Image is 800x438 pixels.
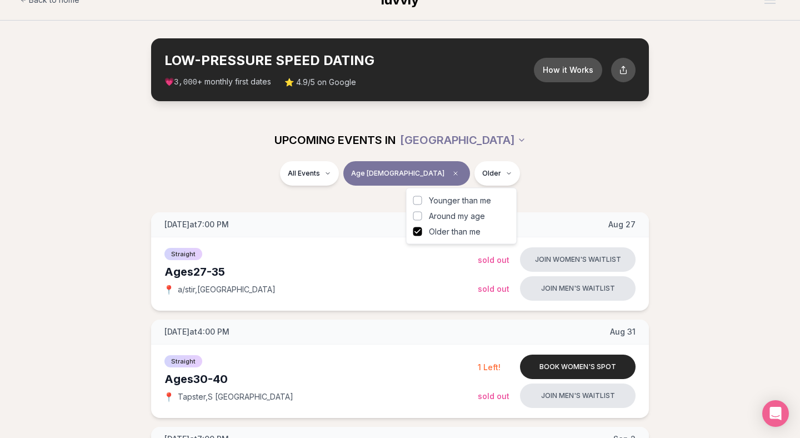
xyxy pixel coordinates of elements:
[400,128,526,152] button: [GEOGRAPHIC_DATA]
[288,169,320,178] span: All Events
[429,211,485,222] span: Around my age
[174,78,197,87] span: 3,000
[164,355,202,367] span: Straight
[474,161,520,186] button: Older
[429,195,491,206] span: Younger than me
[164,285,173,294] span: 📍
[164,326,229,337] span: [DATE] at 4:00 PM
[164,371,478,387] div: Ages 30-40
[413,227,422,236] button: Older than me
[178,391,293,402] span: Tapster , S [GEOGRAPHIC_DATA]
[478,284,509,293] span: Sold Out
[482,169,501,178] span: Older
[520,384,636,408] button: Join men's waitlist
[534,58,602,82] button: How it Works
[164,52,534,69] h2: LOW-PRESSURE SPEED DATING
[280,161,339,186] button: All Events
[164,264,478,280] div: Ages 27-35
[178,284,276,295] span: a/stir , [GEOGRAPHIC_DATA]
[413,196,422,205] button: Younger than me
[164,392,173,401] span: 📍
[610,326,636,337] span: Aug 31
[413,212,422,221] button: Around my age
[520,355,636,379] button: Book women's spot
[274,132,396,148] span: UPCOMING EVENTS IN
[520,276,636,301] button: Join men's waitlist
[608,219,636,230] span: Aug 27
[351,169,444,178] span: Age [DEMOGRAPHIC_DATA]
[164,76,271,88] span: 💗 + monthly first dates
[429,226,481,237] span: Older than me
[164,248,202,260] span: Straight
[478,362,501,372] span: 1 Left!
[762,400,789,427] div: Open Intercom Messenger
[284,77,356,88] span: ⭐ 4.9/5 on Google
[164,219,229,230] span: [DATE] at 7:00 PM
[343,161,470,186] button: Age [DEMOGRAPHIC_DATA]Clear age
[478,255,509,265] span: Sold Out
[478,391,509,401] span: Sold Out
[449,167,462,180] span: Clear age
[520,247,636,272] button: Join women's waitlist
